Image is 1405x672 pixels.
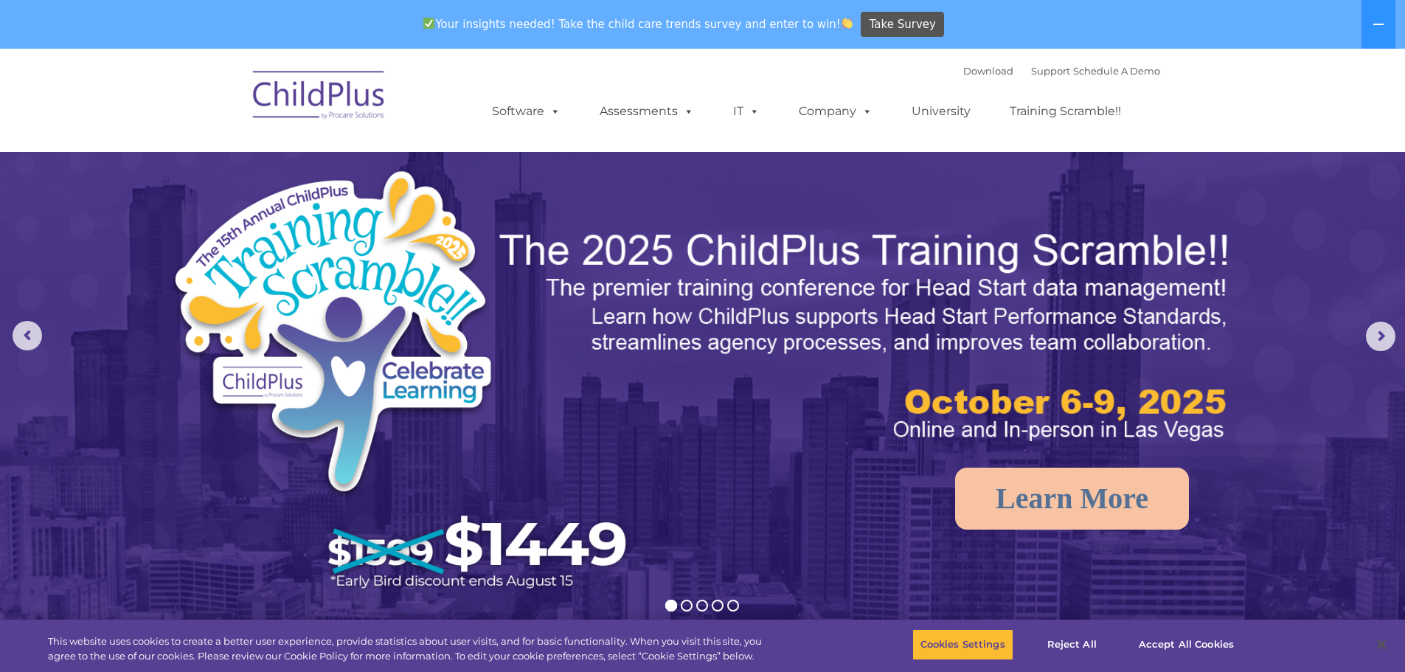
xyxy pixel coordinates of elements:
font: | [963,65,1160,77]
button: Accept All Cookies [1131,629,1242,660]
button: Close [1365,628,1398,661]
div: This website uses cookies to create a better user experience, provide statistics about user visit... [48,634,773,663]
span: Phone number [205,158,268,169]
img: ✅ [423,18,434,29]
a: Download [963,65,1013,77]
a: Company [784,97,887,126]
span: Your insights needed! Take the child care trends survey and enter to win! [417,10,859,38]
a: Learn More [955,468,1189,530]
a: Schedule A Demo [1073,65,1160,77]
a: IT [718,97,774,126]
a: Take Survey [861,12,944,38]
a: Assessments [585,97,709,126]
button: Cookies Settings [912,629,1013,660]
span: Take Survey [870,12,936,38]
a: Support [1031,65,1070,77]
a: Training Scramble!! [995,97,1136,126]
a: University [897,97,985,126]
a: Software [477,97,575,126]
img: 👏 [842,18,853,29]
span: Last name [205,97,250,108]
button: Reject All [1026,629,1118,660]
img: ChildPlus by Procare Solutions [246,60,393,134]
